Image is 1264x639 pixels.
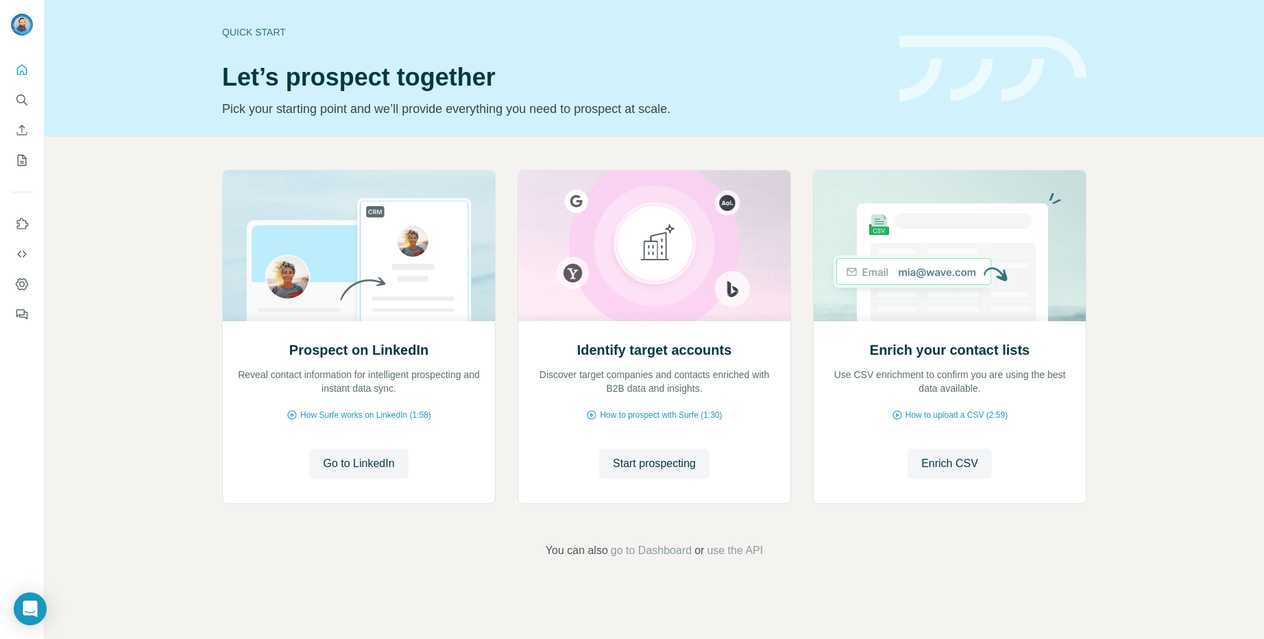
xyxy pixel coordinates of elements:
button: Search [11,88,33,112]
p: Pick your starting point and we’ll provide everything you need to prospect at scale. [222,99,883,118]
button: Start prospecting [599,449,709,479]
button: Enrich CSV [908,449,992,479]
p: Discover target companies and contacts enriched with B2B data and insights. [532,368,777,395]
span: You can also [546,542,608,559]
button: use the API [707,542,763,559]
button: Dashboard [11,272,33,297]
span: How to upload a CSV (2:59) [906,409,1008,421]
span: Enrich CSV [921,455,978,472]
button: Quick start [11,58,33,82]
h2: Enrich your contact lists [870,340,1030,360]
span: How to prospect with Surfe (1:30) [600,409,722,421]
span: or [694,542,704,559]
button: Go to LinkedIn [309,449,408,479]
span: Go to LinkedIn [323,455,394,472]
button: Feedback [11,302,33,327]
h2: Prospect on LinkedIn [289,340,428,360]
h2: Identify target accounts [577,340,732,360]
h1: Let’s prospect together [222,64,883,91]
img: Prospect on LinkedIn [222,171,496,321]
div: Quick start [222,25,883,39]
span: How Surfe works on LinkedIn (1:58) [300,409,431,421]
p: Reveal contact information for intelligent prospecting and instant data sync. [236,368,481,395]
img: Identify target accounts [518,171,791,321]
button: Use Surfe API [11,242,33,266]
div: Open Intercom Messenger [14,592,47,625]
img: Avatar [11,14,33,36]
button: Use Surfe on LinkedIn [11,212,33,236]
button: My lists [11,148,33,173]
p: Use CSV enrichment to confirm you are using the best data available. [827,368,1072,395]
button: Enrich CSV [11,118,33,142]
img: Enrich your contact lists [813,171,1086,321]
button: go to Dashboard [611,542,692,559]
img: banner [899,36,1086,102]
span: Start prospecting [613,455,696,472]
